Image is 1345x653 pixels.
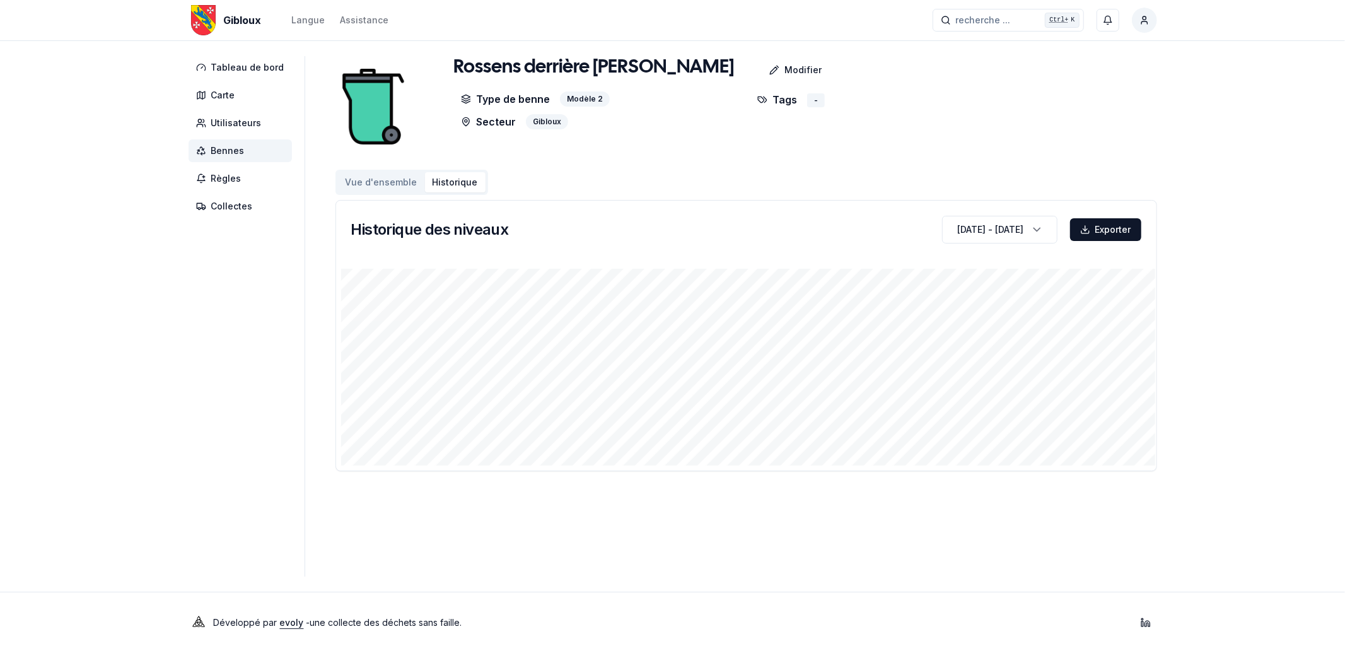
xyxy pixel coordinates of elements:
[189,13,267,28] a: Gibloux
[560,91,610,107] div: Modèle 2
[189,167,297,190] a: Règles
[461,91,550,107] p: Type de benne
[453,56,734,79] h1: Rossens derrière [PERSON_NAME]
[211,144,245,157] span: Bennes
[351,220,509,240] h3: Historique des niveaux
[335,56,411,157] img: bin Image
[189,195,297,218] a: Collectes
[189,5,219,35] img: Gibloux Logo
[224,13,262,28] span: Gibloux
[211,172,242,185] span: Règles
[341,13,389,28] a: Assistance
[211,89,235,102] span: Carte
[292,13,325,28] button: Langue
[958,223,1024,236] div: [DATE] - [DATE]
[942,216,1057,244] button: [DATE] - [DATE]
[292,14,325,26] div: Langue
[425,172,486,192] button: Historique
[807,93,825,107] div: -
[214,614,462,632] p: Développé par - une collecte des déchets sans faille .
[211,200,253,213] span: Collectes
[280,617,304,628] a: evoly
[734,57,832,83] a: Modifier
[784,64,822,76] p: Modifier
[933,9,1084,32] button: recherche ...Ctrl+K
[189,139,297,162] a: Bennes
[956,14,1011,26] span: recherche ...
[526,114,568,129] div: Gibloux
[338,172,425,192] button: Vue d'ensemble
[189,56,297,79] a: Tableau de bord
[211,117,262,129] span: Utilisateurs
[189,613,209,633] img: Evoly Logo
[461,114,516,129] p: Secteur
[189,84,297,107] a: Carte
[1070,218,1141,241] button: Exporter
[189,112,297,134] a: Utilisateurs
[211,61,284,74] span: Tableau de bord
[757,91,797,107] p: Tags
